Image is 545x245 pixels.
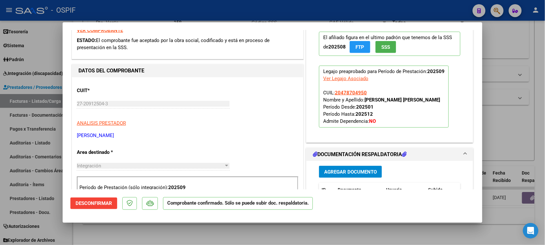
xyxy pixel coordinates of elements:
span: Subido [428,187,443,192]
p: [PERSON_NAME] [77,132,298,139]
datatable-header-cell: ID [319,183,335,197]
strong: 202509 [168,185,186,190]
span: Desconfirmar [76,200,112,206]
datatable-header-cell: Subido [426,183,458,197]
span: 20478704950 [335,90,367,96]
button: FTP [350,41,370,53]
span: ANALISIS PRESTADOR [77,120,126,126]
strong: 202501 [356,104,374,110]
datatable-header-cell: Documento [335,183,384,197]
span: ID [322,187,326,192]
span: Integración [77,163,101,169]
span: Documento [338,187,361,192]
div: Ver Legajo Asociado [323,75,368,82]
mat-expansion-panel-header: DOCUMENTACIÓN RESPALDATORIA [306,148,473,161]
strong: [PERSON_NAME] [PERSON_NAME] [365,97,440,103]
span: Agregar Documento [324,169,377,175]
p: CUIT [77,87,143,94]
p: El afiliado figura en el ultimo padrón que tenemos de la SSS de [319,32,460,56]
span: CUIL: Nombre y Apellido: Período Desde: Período Hasta: Admite Dependencia: [323,90,440,124]
strong: 202508 [328,44,346,50]
p: Período de Prestación (sólo integración): [79,184,296,191]
strong: 202509 [427,69,445,74]
strong: DATOS DEL COMPROBANTE [78,68,144,74]
datatable-header-cell: Usuario [384,183,426,197]
p: Area destinado * [77,149,143,156]
span: SSS [382,44,390,50]
p: Legajo preaprobado para Período de Prestación: [319,66,449,128]
a: VER COMPROBANTE [77,27,123,33]
span: El comprobante fue aceptado por la obra social, codificado y está en proceso de presentación en l... [77,37,270,51]
div: PREAPROBACIÓN PARA INTEGRACION [306,22,473,143]
button: Agregar Documento [319,166,382,178]
p: Comprobante confirmado. Sólo se puede subir doc. respaldatoria. [163,197,313,210]
span: Usuario [386,187,402,192]
strong: NO [369,118,376,124]
span: ESTADO: [77,37,96,43]
strong: 202512 [355,111,373,117]
span: FTP [356,44,365,50]
button: Desconfirmar [70,197,117,209]
button: SSS [375,41,396,53]
h1: DOCUMENTACIÓN RESPALDATORIA [313,151,406,158]
div: Open Intercom Messenger [523,223,539,239]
